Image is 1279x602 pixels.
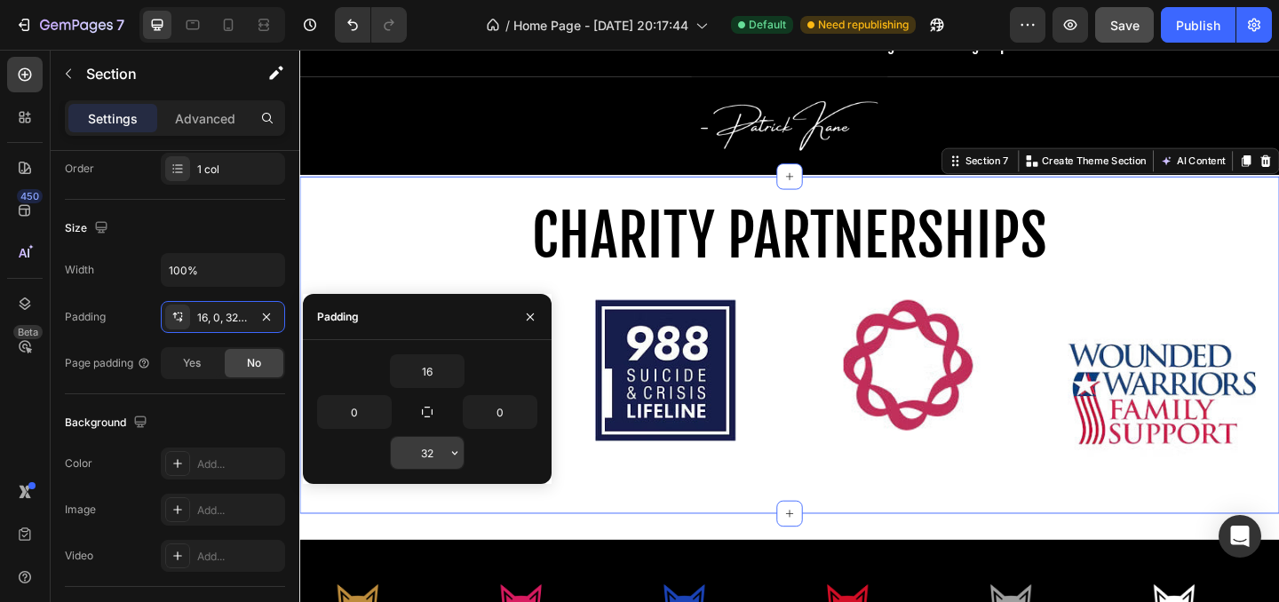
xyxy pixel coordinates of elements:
[116,14,124,36] p: 7
[197,456,281,472] div: Add...
[505,16,510,35] span: /
[247,355,261,371] span: No
[513,16,688,35] span: Home Page - [DATE] 20:17:44
[391,355,464,387] input: Auto
[807,113,921,129] p: Create Theme Section
[322,272,475,425] img: gempages_558512538082345886-5f756e8d-05dc-4247-83dc-23c9fd51c982.jpg
[65,355,151,371] div: Page padding
[933,110,1011,131] button: AI Content
[1176,16,1220,35] div: Publish
[183,355,201,371] span: Yes
[318,396,391,428] input: Auto
[162,254,284,286] input: Auto
[1110,18,1140,33] span: Save
[1161,7,1235,43] button: Publish
[391,437,464,469] input: Auto
[7,7,132,43] button: 7
[253,162,813,241] span: CHARITY PARTNERSHIPS
[197,503,281,519] div: Add...
[818,17,909,33] span: Need republishing
[335,7,407,43] div: Undo/Redo
[299,50,1279,602] iframe: Design area
[464,396,536,428] input: Auto
[86,63,232,84] p: Section
[592,272,745,414] img: gempages_558512538082345886-510ff9cb-1ed4-443f-a85b-0035ffa551d3.jpg
[749,17,786,33] span: Default
[65,262,94,278] div: Width
[17,189,43,203] div: 450
[65,161,94,177] div: Order
[836,272,1040,476] img: gempages_558512538082345886-479794ea-836e-491f-b724-7c7ecaf55934.jpg
[65,217,112,241] div: Size
[65,548,93,564] div: Video
[1095,7,1154,43] button: Save
[65,309,106,325] div: Padding
[1219,515,1261,558] div: Open Intercom Messenger
[52,272,205,416] img: gempages_558512538082345886-071a8c72-d365-4c09-a3f6-a95b4b6ad635.jpg
[175,109,235,128] p: Advanced
[13,325,43,339] div: Beta
[197,549,281,565] div: Add...
[317,309,359,325] div: Padding
[65,502,96,518] div: Image
[2,166,1064,242] p: ⁠⁠⁠⁠⁠⁠⁠
[197,162,281,178] div: 1 col
[65,455,92,471] div: Color
[88,109,138,128] p: Settings
[197,310,249,326] div: 16, 0, 32, 0
[720,113,775,129] div: Section 7
[65,411,151,435] div: Background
